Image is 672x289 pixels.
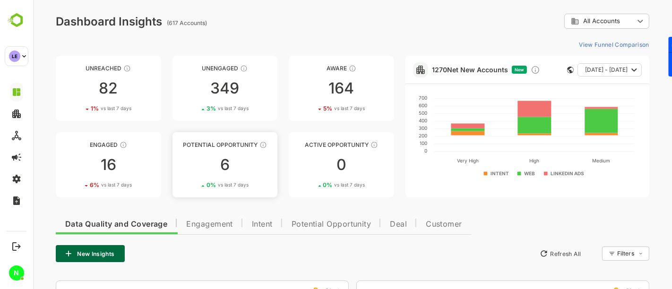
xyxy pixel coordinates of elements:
[173,181,215,188] div: 0 %
[23,15,129,28] div: Dashboard Insights
[258,221,338,228] span: Potential Opportunity
[552,64,594,76] span: [DATE] - [DATE]
[393,221,429,228] span: Customer
[185,105,215,112] span: vs last 7 days
[502,246,552,261] button: Refresh All
[357,221,374,228] span: Deal
[226,141,234,149] div: These accounts are MQAs and can be passed on to Inside Sales
[10,240,23,253] button: Logout
[316,65,323,72] div: These accounts have just entered the buying cycle and need further nurturing
[531,12,616,31] div: All Accounts
[58,105,98,112] div: 1 %
[256,157,361,172] div: 0
[544,63,609,76] button: [DATE] - [DATE]
[559,158,577,163] text: Medium
[256,81,361,96] div: 164
[399,66,475,74] a: 1270Net New Accounts
[90,65,98,72] div: These accounts have not been engaged with for a defined time period
[302,181,332,188] span: vs last 7 days
[584,250,601,257] div: Filters
[534,67,541,73] div: This card does not support filter and segments
[173,105,215,112] div: 3 %
[386,110,394,116] text: 500
[68,181,99,188] span: vs last 7 days
[139,157,245,172] div: 6
[134,19,177,26] ag: (617 Accounts)
[301,105,332,112] span: vs last 7 days
[23,141,128,148] div: Engaged
[139,56,245,121] a: UnengagedThese accounts have not shown enough engagement and need nurturing3493%vs last 7 days
[386,118,394,123] text: 400
[185,181,215,188] span: vs last 7 days
[5,11,29,29] img: BambooboxLogoMark.f1c84d78b4c51b1a7b5f700c9845e183.svg
[583,245,616,262] div: Filters
[153,221,200,228] span: Engagement
[32,221,134,228] span: Data Quality and Coverage
[386,102,394,108] text: 600
[23,56,128,121] a: UnreachedThese accounts have not been engaged with for a defined time period821%vs last 7 days
[391,148,394,153] text: 0
[139,65,245,72] div: Unengaged
[386,125,394,131] text: 300
[290,105,332,112] div: 5 %
[9,265,24,280] div: N
[256,56,361,121] a: AwareThese accounts have just entered the buying cycle and need further nurturing1645%vs last 7 days
[139,81,245,96] div: 349
[538,17,601,25] div: All Accounts
[207,65,215,72] div: These accounts have not shown enough engagement and need nurturing
[23,65,128,72] div: Unreached
[23,81,128,96] div: 82
[542,37,616,52] button: View Funnel Comparison
[57,181,99,188] div: 6 %
[23,157,128,172] div: 16
[386,95,394,101] text: 700
[9,51,20,62] div: LE
[256,141,361,148] div: Active Opportunity
[496,158,506,164] text: High
[482,67,491,72] span: New
[68,105,98,112] span: vs last 7 days
[139,132,245,197] a: Potential OpportunityThese accounts are MQAs and can be passed on to Inside Sales60%vs last 7 days
[256,65,361,72] div: Aware
[498,65,507,75] div: Discover new ICP-fit accounts showing engagement — via intent surges, anonymous website visits, L...
[256,132,361,197] a: Active OpportunityThese accounts have open opportunities which might be at any of the Sales Stage...
[386,133,394,138] text: 200
[337,141,345,149] div: These accounts have open opportunities which might be at any of the Sales Stages
[423,158,445,164] text: Very High
[23,245,92,262] button: New Insights
[86,141,94,149] div: These accounts are warm, further nurturing would qualify them to MQAs
[139,141,245,148] div: Potential Opportunity
[23,132,128,197] a: EngagedThese accounts are warm, further nurturing would qualify them to MQAs166%vs last 7 days
[550,17,587,25] span: All Accounts
[219,221,240,228] span: Intent
[387,140,394,146] text: 100
[290,181,332,188] div: 0 %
